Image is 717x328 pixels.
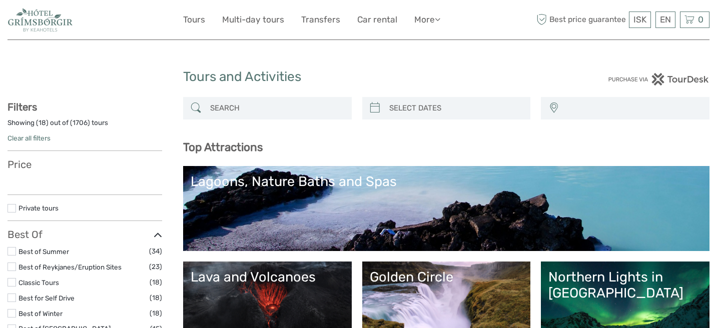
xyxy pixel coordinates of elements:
h1: Tours and Activities [183,69,534,85]
span: ISK [633,14,646,24]
label: 18 [39,118,46,127]
a: Best for Self Drive [19,294,75,302]
div: Golden Circle [370,269,523,285]
label: 1706 [73,118,88,127]
a: Clear all filters [8,134,51,142]
b: Top Attractions [183,140,263,154]
a: Transfers [301,12,340,27]
a: Private tours [19,204,59,212]
img: 2330-0b36fd34-6396-456d-bf6d-def7e598b057_logo_small.jpg [8,7,73,32]
a: Best of Summer [19,247,69,255]
span: Best price guarantee [534,11,626,28]
h3: Price [8,158,162,170]
a: Tours [183,12,205,27]
div: Lava and Volcanoes [191,269,344,285]
div: EN [655,11,675,28]
span: (23) [149,261,162,272]
h3: Best Of [8,228,162,240]
span: 0 [696,14,705,24]
a: Best of Winter [19,309,63,317]
input: SEARCH [206,99,347,117]
span: (34) [149,245,162,257]
div: Showing ( ) out of ( ) tours [8,118,162,133]
span: (18) [150,307,162,319]
strong: Filters [8,101,37,113]
a: Classic Tours [19,278,59,286]
a: Lagoons, Nature Baths and Spas [191,173,702,243]
div: Northern Lights in [GEOGRAPHIC_DATA] [548,269,702,301]
a: Best of Reykjanes/Eruption Sites [19,263,122,271]
a: Multi-day tours [222,12,284,27]
a: Car rental [357,12,397,27]
span: (18) [150,276,162,288]
a: More [414,12,440,27]
input: SELECT DATES [385,99,526,117]
span: (18) [150,292,162,303]
div: Lagoons, Nature Baths and Spas [191,173,702,189]
img: PurchaseViaTourDesk.png [608,73,709,85]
